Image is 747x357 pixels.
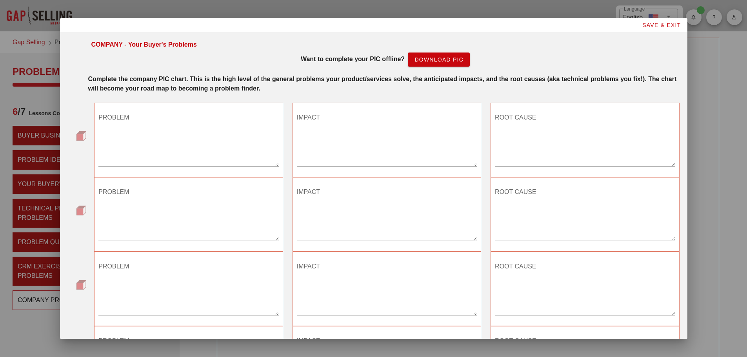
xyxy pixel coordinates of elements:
[88,76,677,92] strong: Complete the company PIC chart. This is the high level of the general problems your product/servi...
[642,22,681,28] span: SAVE & EXIT
[76,205,86,216] img: question-bullet.png
[408,53,470,67] a: Download PIC
[76,131,86,141] img: question-bullet.png
[91,40,197,49] div: COMPANY - Your Buyer's Problems
[91,53,680,67] div: Want to complete your PIC offline?
[636,18,687,32] button: SAVE & EXIT
[414,56,463,63] span: Download PIC
[76,280,86,290] img: question-bullet.png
